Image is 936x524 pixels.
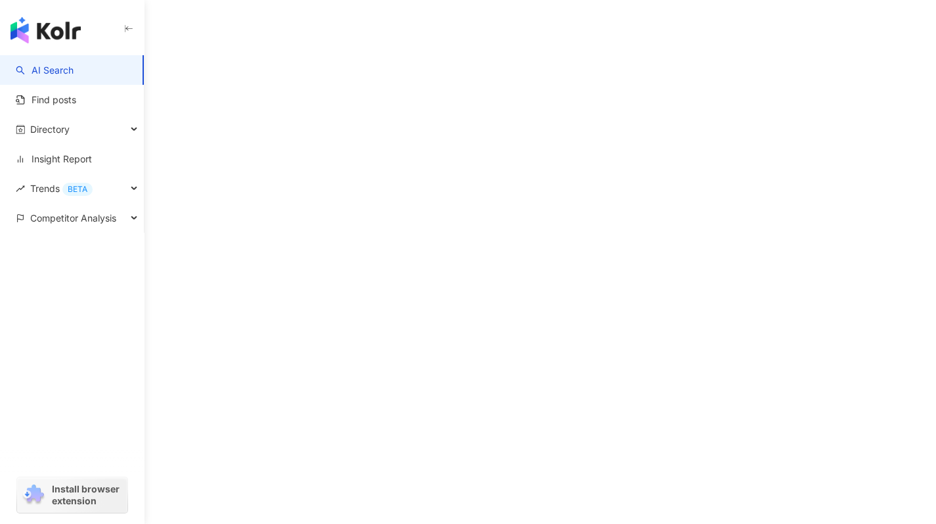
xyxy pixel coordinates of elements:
[16,184,25,193] span: rise
[17,477,127,513] a: chrome extensionInstall browser extension
[16,64,74,77] a: searchAI Search
[30,174,93,203] span: Trends
[16,153,92,166] a: Insight Report
[21,485,46,506] img: chrome extension
[11,17,81,43] img: logo
[30,114,70,144] span: Directory
[30,203,116,233] span: Competitor Analysis
[62,183,93,196] div: BETA
[16,93,76,107] a: Find posts
[52,483,123,507] span: Install browser extension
